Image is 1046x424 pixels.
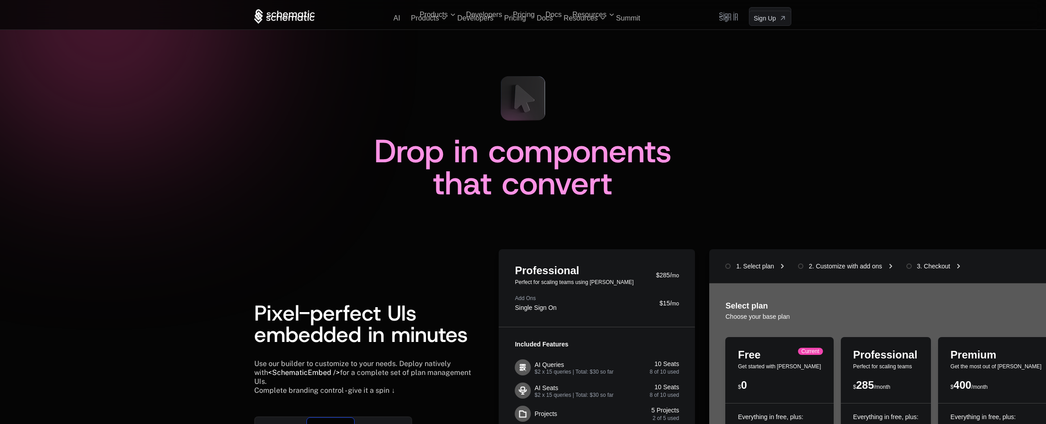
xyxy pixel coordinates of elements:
[254,386,412,395] div: Complete branding control - give it a spin ↓
[954,379,972,391] span: 400
[534,409,557,418] div: Projects
[254,299,468,349] span: Pixel-perfect UIs embedded in minutes
[754,14,776,23] span: Sign Up
[809,262,882,271] div: 2. Customize with add ons
[738,350,821,360] div: Free
[951,364,1042,369] div: Get the most out of [PERSON_NAME]
[874,384,890,390] span: /month
[951,384,954,390] span: $
[515,280,633,285] div: Perfect for scaling teams using [PERSON_NAME]
[951,350,1042,360] div: Premium
[749,11,792,26] a: [object Object]
[856,379,874,391] span: 285
[515,305,556,311] div: Single Sign On
[738,364,821,369] div: Get started with [PERSON_NAME]
[853,384,856,390] span: $
[651,415,679,422] div: 2 of 5 used
[616,14,640,22] a: Summit
[268,368,340,377] span: <SchematicEmbed />
[515,265,633,276] div: Professional
[254,359,477,386] div: Use our builder to customize to your needs. Deploy natively with for a complete set of plan manag...
[649,391,679,399] div: 8 of 10 used
[738,412,821,421] div: Everything in free, plus:
[672,301,679,307] span: mo
[564,14,598,22] span: Resources
[534,383,558,392] div: AI Seats
[649,359,679,368] div: 10 Seats
[749,7,792,22] a: [object Object]
[515,340,679,349] div: Included Features
[853,350,918,360] div: Professional
[393,14,400,22] a: AI
[719,8,738,22] a: Sign in
[672,272,679,279] span: mo
[660,299,679,308] div: $15/
[736,262,774,271] div: 1. Select plan
[457,14,493,22] a: Developers
[374,130,682,205] span: Drop in components that convert
[853,412,918,421] div: Everything in free, plus:
[411,14,439,22] span: Products
[972,384,988,390] span: /month
[951,412,1042,421] div: Everything in free, plus:
[917,262,951,271] div: 3. Checkout
[656,271,679,280] div: $285/
[534,392,613,398] div: $2 x 15 queries | Total: $30 so far
[741,379,747,391] span: 0
[649,383,679,391] div: 10 Seats
[754,10,776,19] span: Sign Up
[504,14,526,22] a: Pricing
[738,384,741,390] span: $
[515,296,556,301] div: Add Ons
[649,368,679,375] div: 8 of 10 used
[798,348,823,355] div: Current
[534,360,564,369] div: AI Queries
[534,369,613,375] div: $2 x 15 queries | Total: $30 so far
[719,11,738,25] a: Sign in
[853,364,918,369] div: Perfect for scaling teams
[651,406,679,415] div: 5 Projects
[537,14,553,22] a: Docs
